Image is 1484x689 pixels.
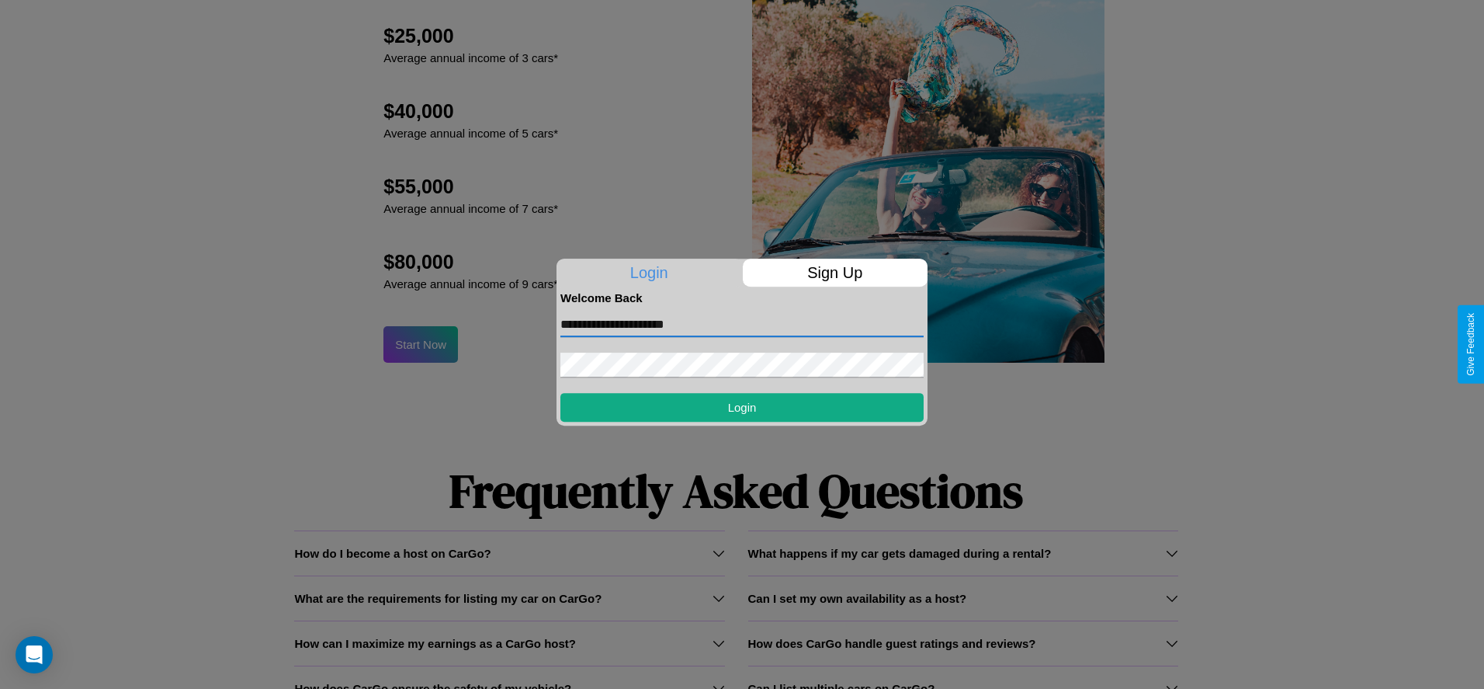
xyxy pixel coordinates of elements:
[556,259,742,287] p: Login
[560,393,924,422] button: Login
[560,291,924,304] h4: Welcome Back
[16,636,53,673] div: Open Intercom Messenger
[743,259,928,287] p: Sign Up
[1465,313,1476,376] div: Give Feedback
